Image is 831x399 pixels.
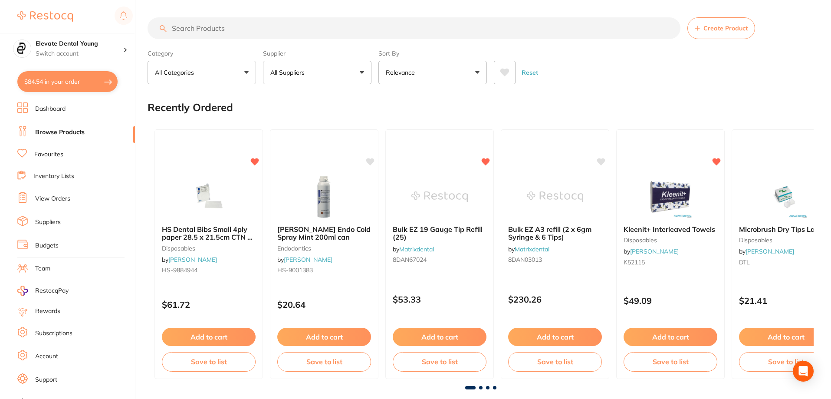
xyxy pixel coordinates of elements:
p: $61.72 [162,300,256,310]
button: All Suppliers [263,61,371,84]
img: Elevate Dental Young [13,40,31,57]
b: Henry Schein Endo Cold Spray Mint 200ml can [277,225,371,241]
button: Reset [519,61,541,84]
img: Microbrush Dry Tips Large [758,175,814,218]
a: RestocqPay [17,286,69,296]
button: Add to cart [277,328,371,346]
small: disposables [624,237,717,244]
small: endodontics [277,245,371,252]
button: $84.54 in your order [17,71,118,92]
img: Restocq Logo [17,11,73,22]
a: Suppliers [35,218,61,227]
span: by [508,245,549,253]
label: Sort By [378,49,487,57]
span: Create Product [703,25,748,32]
a: Dashboard [35,105,66,113]
a: Team [35,264,50,273]
a: Rewards [35,307,60,316]
a: Subscriptions [35,329,72,338]
button: Create Product [687,17,755,39]
p: Relevance [386,68,418,77]
button: All Categories [148,61,256,84]
a: Restocq Logo [17,7,73,26]
a: Budgets [35,241,59,250]
a: [PERSON_NAME] [746,247,794,255]
small: disposables [162,245,256,252]
small: HS-9884944 [162,267,256,274]
p: All Suppliers [270,68,308,77]
input: Search Products [148,17,680,39]
p: Switch account [36,49,123,58]
img: Henry Schein Endo Cold Spray Mint 200ml can [296,175,352,218]
h4: Elevate Dental Young [36,40,123,48]
img: Kleenit+ Interleaved Towels [642,175,699,218]
img: HS Dental Bibs Small 4ply paper 28.5 x 21.5cm CTN of 800 [181,175,237,218]
span: RestocqPay [35,287,69,295]
div: Open Intercom Messenger [793,361,814,382]
img: RestocqPay [17,286,28,296]
img: Bulk EZ 19 Gauge Tip Refill (25) [411,175,468,218]
label: Supplier [263,49,371,57]
label: Category [148,49,256,57]
a: Account [35,352,58,361]
small: HS-9001383 [277,267,371,274]
button: Save to list [624,352,717,371]
a: [PERSON_NAME] [168,256,217,264]
button: Add to cart [624,328,717,346]
p: $49.09 [624,296,717,306]
small: K52115 [624,259,717,266]
a: [PERSON_NAME] [630,247,679,255]
button: Relevance [378,61,487,84]
span: by [277,256,332,264]
a: Matrixdental [515,245,549,253]
span: by [624,247,679,255]
p: All Categories [155,68,197,77]
a: Inventory Lists [33,172,74,181]
a: Matrixdental [399,245,434,253]
b: Kleenit+ Interleaved Towels [624,225,717,233]
a: Support [35,376,57,384]
b: Bulk EZ A3 refill (2 x 6gm Syringe & 6 Tips) [508,225,602,241]
h2: Recently Ordered [148,102,233,114]
button: Save to list [393,352,486,371]
b: HS Dental Bibs Small 4ply paper 28.5 x 21.5cm CTN of 800 [162,225,256,241]
a: View Orders [35,195,70,203]
a: Favourites [34,150,63,159]
b: Bulk EZ 19 Gauge Tip Refill (25) [393,225,486,241]
img: Bulk EZ A3 refill (2 x 6gm Syringe & 6 Tips) [527,175,583,218]
small: 8DAN03013 [508,256,602,263]
button: Add to cart [508,328,602,346]
button: Add to cart [162,328,256,346]
a: [PERSON_NAME] [284,256,332,264]
span: by [162,256,217,264]
small: 8DAN67024 [393,256,486,263]
p: $53.33 [393,294,486,304]
button: Save to list [162,352,256,371]
p: $20.64 [277,300,371,310]
button: Save to list [277,352,371,371]
a: Browse Products [35,128,85,137]
span: by [739,247,794,255]
button: Save to list [508,352,602,371]
span: by [393,245,434,253]
button: Add to cart [393,328,486,346]
p: $230.26 [508,294,602,304]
